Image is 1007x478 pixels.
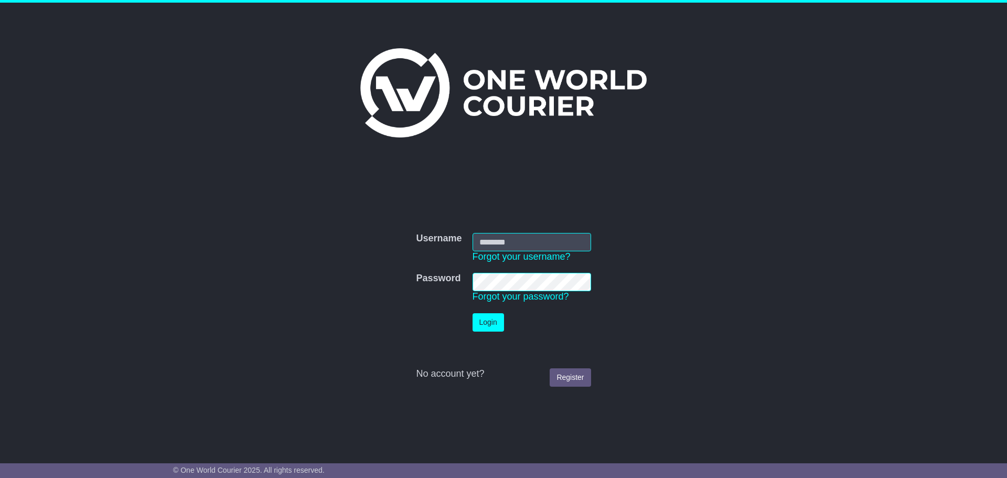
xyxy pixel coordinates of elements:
img: One World [360,48,647,137]
a: Forgot your password? [473,291,569,302]
a: Register [550,368,591,387]
label: Password [416,273,460,284]
div: No account yet? [416,368,591,380]
button: Login [473,313,504,332]
a: Forgot your username? [473,251,571,262]
span: © One World Courier 2025. All rights reserved. [173,466,325,474]
label: Username [416,233,462,245]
